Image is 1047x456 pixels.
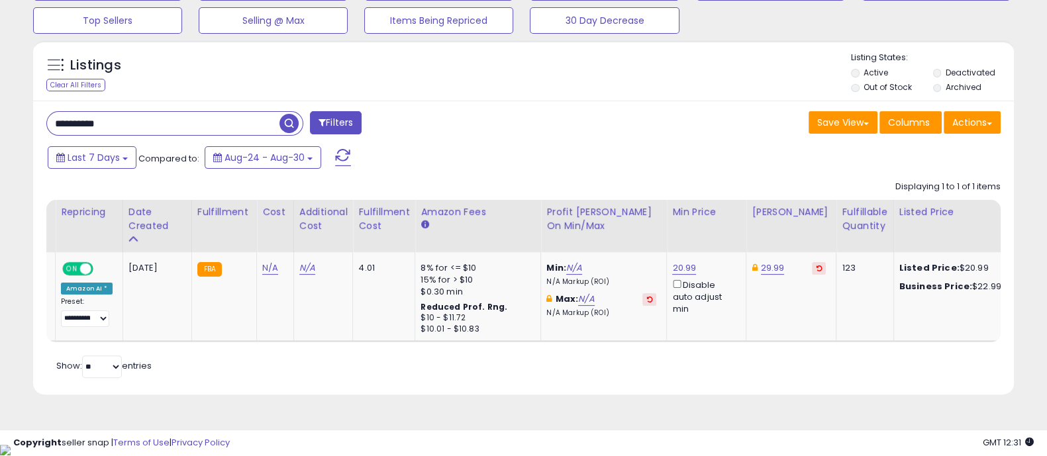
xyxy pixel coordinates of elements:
div: 4.01 [358,262,405,274]
span: Last 7 Days [68,151,120,164]
p: N/A Markup (ROI) [546,308,656,318]
a: N/A [299,261,315,275]
button: Columns [879,111,942,134]
div: Fulfillment [197,205,251,219]
div: Additional Cost [299,205,348,233]
div: $20.99 [899,262,1009,274]
div: 123 [842,262,883,274]
label: Archived [945,81,981,93]
button: 30 Day Decrease [530,7,679,34]
span: Compared to: [138,152,199,165]
div: Fulfillable Quantity [842,205,887,233]
button: Save View [809,111,877,134]
div: [PERSON_NAME] [752,205,830,219]
div: 15% for > $10 [421,274,530,286]
p: N/A Markup (ROI) [546,277,656,287]
div: Disable auto adjust min [672,277,736,315]
span: Show: entries [56,359,152,372]
div: 8% for <= $10 [421,262,530,274]
div: $22.99 [899,281,1009,293]
div: Displaying 1 to 1 of 1 items [895,181,1001,193]
a: 29.99 [761,261,785,275]
b: Business Price: [899,280,972,293]
div: $0.30 min [421,286,530,298]
h5: Listings [70,56,121,75]
div: Clear All Filters [46,79,105,91]
div: Min Price [672,205,740,219]
div: Listed Price [899,205,1014,219]
div: Preset: [61,297,113,326]
a: 20.99 [672,261,696,275]
div: Repricing [61,205,117,219]
span: Columns [888,116,930,129]
div: Amazon Fees [421,205,535,219]
button: Filters [310,111,362,134]
a: N/A [566,261,582,275]
a: Privacy Policy [172,436,230,449]
strong: Copyright [13,436,62,449]
div: Date Created [128,205,186,233]
div: $10 - $11.72 [421,312,530,324]
div: $10.01 - $10.83 [421,324,530,335]
span: OFF [91,263,113,275]
button: Top Sellers [33,7,182,34]
label: Deactivated [945,67,995,78]
div: Fulfillment Cost [358,205,409,233]
small: FBA [197,262,222,277]
p: Listing States: [851,52,1014,64]
label: Active [864,67,888,78]
a: Terms of Use [113,436,170,449]
label: Out of Stock [864,81,912,93]
button: Selling @ Max [199,7,348,34]
div: [DATE] [128,262,181,274]
a: N/A [262,261,278,275]
b: Max: [556,293,579,305]
small: Amazon Fees. [421,219,428,231]
a: N/A [578,293,594,306]
div: Amazon AI * [61,283,113,295]
span: Aug-24 - Aug-30 [224,151,305,164]
b: Listed Price: [899,261,960,274]
span: 2025-09-7 12:31 GMT [983,436,1034,449]
div: Cost [262,205,288,219]
div: Profit [PERSON_NAME] on Min/Max [546,205,661,233]
button: Aug-24 - Aug-30 [205,146,321,169]
th: The percentage added to the cost of goods (COGS) that forms the calculator for Min & Max prices. [541,200,667,252]
span: ON [64,263,80,275]
button: Items Being Repriced [364,7,513,34]
div: seller snap | | [13,437,230,449]
b: Reduced Prof. Rng. [421,301,507,312]
button: Actions [944,111,1001,134]
b: Min: [546,261,566,274]
button: Last 7 Days [48,146,136,169]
